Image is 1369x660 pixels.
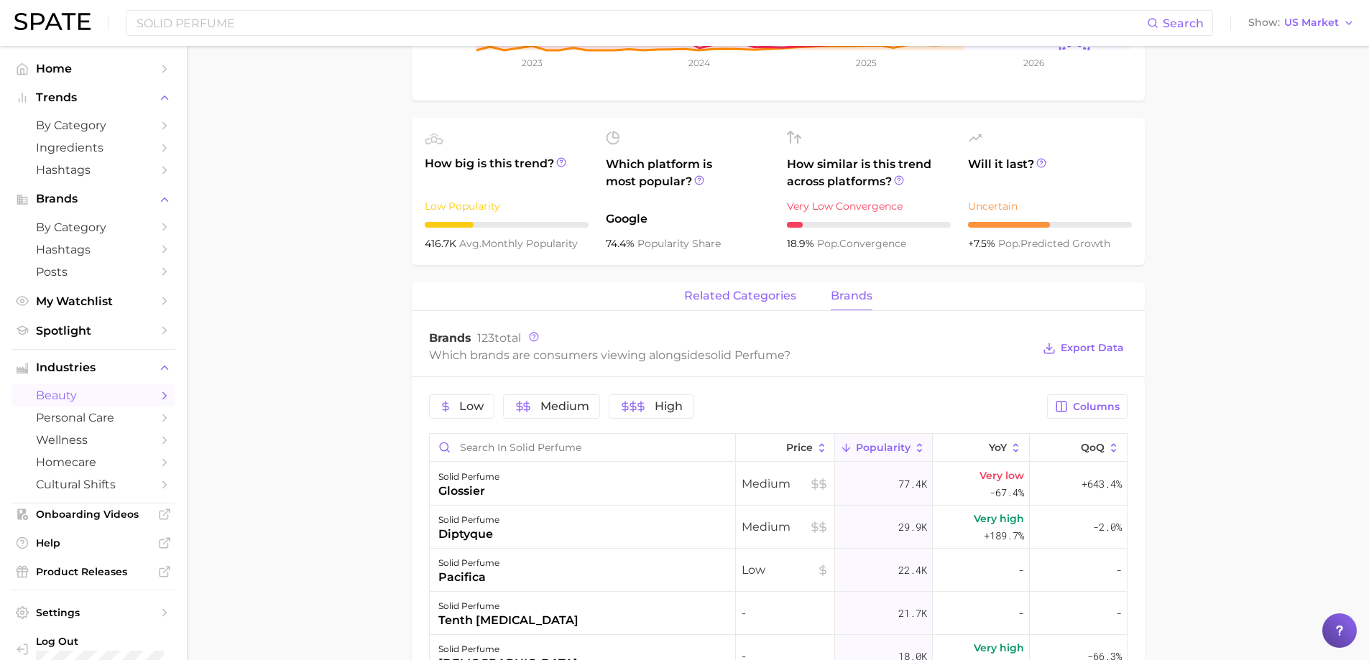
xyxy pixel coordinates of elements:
span: solid perfume [705,348,784,362]
span: Very high [974,639,1024,656]
span: How similar is this trend across platforms? [787,156,951,190]
span: Low [742,562,829,579]
div: 5 / 10 [968,222,1132,228]
a: by Category [11,216,175,238]
span: Help [36,536,151,549]
span: Columns [1073,401,1120,413]
a: Spotlight [11,320,175,342]
span: - [1116,562,1122,579]
span: Brands [429,331,471,345]
span: related categories [684,289,796,302]
a: Hashtags [11,159,175,181]
span: 416.7k [425,237,459,250]
span: Ingredients [36,141,151,154]
a: by Category [11,114,175,136]
span: +643.4% [1082,475,1122,493]
span: My Watchlist [36,294,151,308]
div: Which brands are consumers viewing alongside ? [429,345,1033,365]
a: personal care [11,406,175,429]
span: by Category [36,220,151,234]
span: 18.9% [787,237,817,250]
a: Settings [11,602,175,623]
span: Product Releases [36,565,151,578]
a: wellness [11,429,175,451]
button: solid perfumetenth [MEDICAL_DATA]-21.7k-- [430,592,1127,635]
span: Log Out [36,635,170,648]
span: QoQ [1081,442,1105,453]
div: solid perfume [438,598,579,615]
span: +189.7% [984,527,1024,544]
button: Brands [11,188,175,210]
span: Low [459,401,484,412]
span: -67.4% [990,484,1024,501]
div: tenth [MEDICAL_DATA] [438,612,579,629]
span: US Market [1284,19,1339,27]
span: +7.5% [968,237,998,250]
div: 1 / 10 [787,222,951,228]
a: Ingredients [11,136,175,159]
tspan: 2026 [1023,57,1043,68]
a: Product Releases [11,561,175,582]
a: Hashtags [11,238,175,261]
span: Hashtags [36,163,151,177]
button: Trends [11,87,175,108]
span: Trends [36,91,151,104]
span: 123 [477,331,494,345]
div: Uncertain [968,197,1132,215]
button: Industries [11,357,175,378]
span: 77.4k [898,475,927,493]
span: homecare [36,455,151,469]
span: Export Data [1061,342,1124,354]
span: Search [1163,17,1204,30]
abbr: popularity index [998,237,1020,250]
span: - [742,605,829,622]
span: How big is this trend? [425,155,589,190]
span: Very high [974,510,1024,527]
tspan: 2025 [856,57,877,68]
div: diptyque [438,526,499,543]
span: Show [1248,19,1280,27]
span: Industries [36,361,151,374]
a: Posts [11,261,175,283]
div: Low Popularity [425,197,589,215]
span: Home [36,62,151,75]
div: solid perfume [438,511,499,529]
div: solid perfume [438,468,499,485]
button: solid perfumeglossierMedium77.4kVery low-67.4%+643.4% [430,463,1127,506]
div: 3 / 10 [425,222,589,228]
abbr: average [459,237,481,250]
span: Medium [742,475,829,493]
span: Price [786,442,813,453]
span: -2.0% [1093,519,1122,536]
div: solid perfume [438,641,578,658]
span: - [1018,605,1024,622]
span: wellness [36,433,151,447]
button: Price [736,434,835,462]
a: My Watchlist [11,290,175,312]
span: 21.7k [898,605,927,622]
span: popularity share [637,237,721,250]
a: Home [11,57,175,80]
div: solid perfume [438,554,499,572]
span: personal care [36,411,151,424]
span: 22.4k [898,562,927,579]
button: Columns [1047,394,1127,419]
span: Popularity [856,442,911,453]
button: ShowUS Market [1245,14,1358,32]
div: Very Low Convergence [787,197,951,215]
span: Very low [979,467,1024,484]
span: 74.4% [606,237,637,250]
span: Brands [36,192,151,205]
span: predicted growth [998,237,1110,250]
img: SPATE [14,13,91,30]
button: Popularity [835,434,933,462]
abbr: popularity index [817,237,839,250]
a: Help [11,532,175,554]
span: Spotlight [36,324,151,338]
span: Posts [36,265,151,279]
span: 29.9k [898,519,927,536]
button: YoY [933,434,1030,462]
span: Onboarding Videos [36,508,151,521]
tspan: 2024 [688,57,709,68]
span: beauty [36,389,151,402]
